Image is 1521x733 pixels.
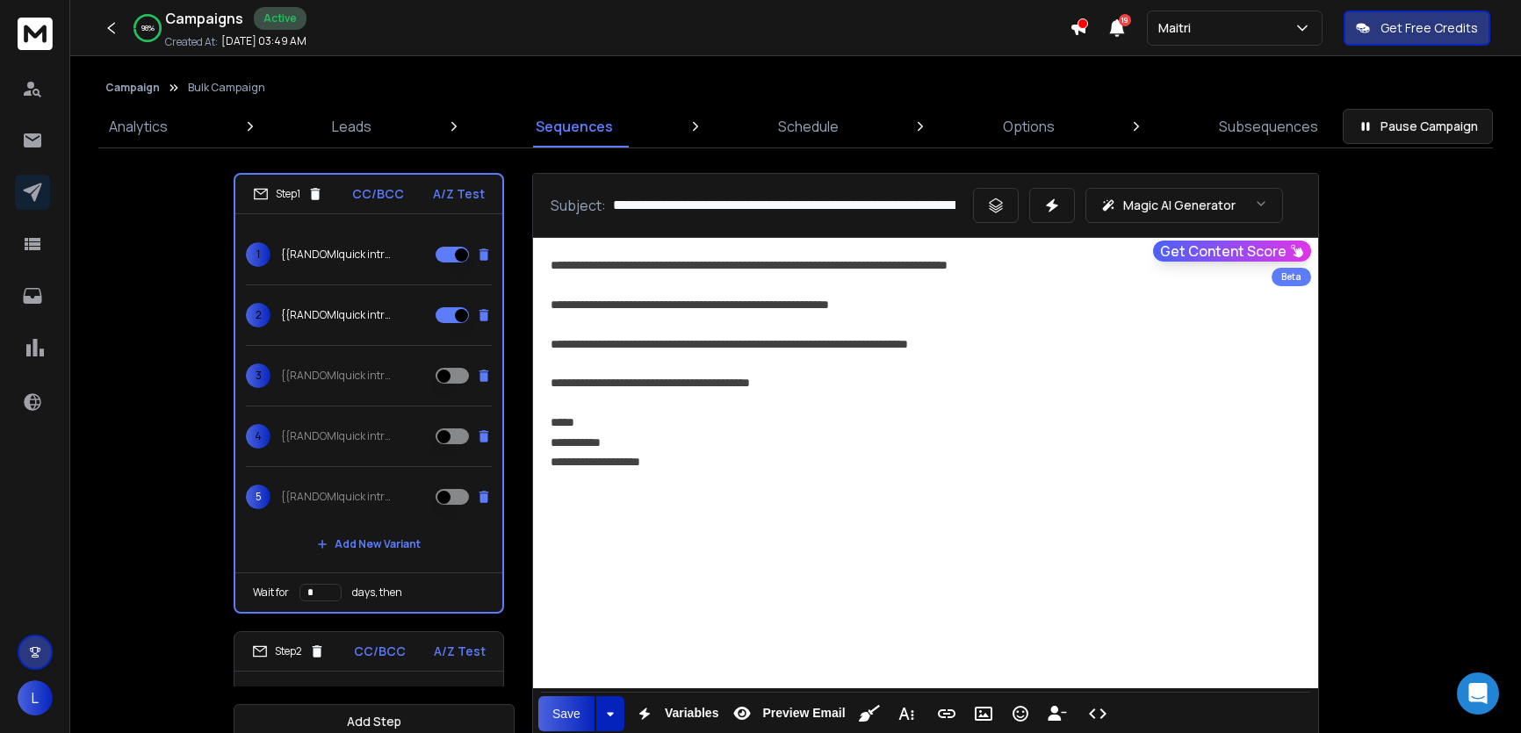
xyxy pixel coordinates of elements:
p: days, then [352,586,402,600]
span: 3 [246,363,270,388]
p: A/Z Test [434,643,486,660]
div: Step 1 [253,186,323,202]
button: Get Free Credits [1344,11,1490,46]
button: Variables [628,696,723,731]
p: {{RANDOM|quick intro|wanted your thoughts|inquiry for|sound interesting|useful}} {{firstName}} [281,308,393,322]
button: L [18,680,53,715]
button: Get Content Score [1153,241,1311,262]
p: {{RANDOM|quick intro|wanted your thoughts|inquiry for|sound interesting|useful}} {{firstName}} [281,248,393,262]
span: Preview Email [759,706,848,721]
p: Subsequences [1219,116,1318,137]
span: 2 [246,303,270,327]
p: Subject: [551,195,606,216]
span: 1 [246,242,270,267]
p: Leads [332,116,371,137]
button: Campaign [105,81,160,95]
p: {{RANDOM|quick intro|wanted your thoughts|inquiry for|sound interesting|useful}} {{firstName}} [281,369,393,383]
p: Get Free Credits [1380,19,1478,37]
button: Magic AI Generator [1085,188,1283,223]
p: Bulk Campaign [188,81,265,95]
button: Save [538,696,595,731]
span: 4 [246,424,270,449]
a: Sequences [525,105,624,147]
button: Add New Variant [303,527,435,562]
button: Clean HTML [853,696,886,731]
a: Analytics [98,105,178,147]
p: Analytics [109,116,168,137]
li: Step1CC/BCCA/Z Test1{{RANDOM|quick intro|wanted your thoughts|inquiry for|sound interesting|usefu... [234,173,504,614]
span: Variables [661,706,723,721]
p: Magic AI Generator [1123,197,1236,214]
p: {{RANDOM|quick intro|wanted your thoughts|inquiry for|sound interesting|useful}} {{firstName}} [281,429,393,443]
button: Code View [1081,696,1114,731]
a: Subsequences [1208,105,1329,147]
p: CC/BCC [354,643,406,660]
a: Options [992,105,1065,147]
div: Open Intercom Messenger [1457,672,1499,715]
a: Leads [321,105,382,147]
button: More Text [890,696,923,731]
a: Schedule [768,105,849,147]
p: <Previous Email's Subject> [245,682,493,731]
p: CC/BCC [352,185,404,203]
p: Sequences [536,116,613,137]
p: A/Z Test [433,185,485,203]
p: Schedule [778,116,839,137]
button: Insert Link (Ctrl+K) [930,696,963,731]
button: Insert Image (Ctrl+P) [967,696,1000,731]
span: 5 [246,485,270,509]
p: Options [1003,116,1055,137]
p: Created At: [165,35,218,49]
p: {{RANDOM|quick intro|wanted your thoughts|inquiry for|sound interesting|useful}} {{firstName}} [281,490,393,504]
p: 98 % [141,23,155,33]
span: 19 [1119,14,1131,26]
button: Preview Email [725,696,848,731]
button: Emoticons [1004,696,1037,731]
p: [DATE] 03:49 AM [221,34,306,48]
div: Step 2 [252,643,325,659]
p: Maitri [1158,19,1198,37]
button: Insert Unsubscribe Link [1041,696,1074,731]
h1: Campaigns [165,8,243,29]
p: Wait for [253,586,289,600]
div: Beta [1272,268,1311,286]
button: Pause Campaign [1343,109,1493,144]
div: Active [254,7,306,30]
